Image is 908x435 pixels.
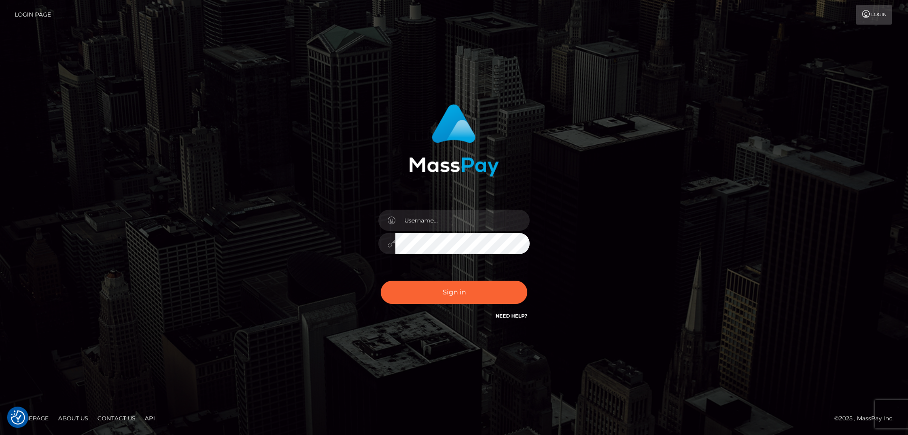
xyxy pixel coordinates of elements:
[856,5,892,25] a: Login
[395,210,530,231] input: Username...
[94,411,139,426] a: Contact Us
[11,410,25,425] button: Consent Preferences
[15,5,51,25] a: Login Page
[834,413,901,424] div: © 2025 , MassPay Inc.
[54,411,92,426] a: About Us
[141,411,159,426] a: API
[11,410,25,425] img: Revisit consent button
[10,411,52,426] a: Homepage
[409,104,499,177] img: MassPay Login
